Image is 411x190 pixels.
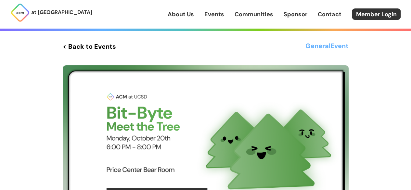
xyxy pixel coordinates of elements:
a: at [GEOGRAPHIC_DATA] [10,3,92,22]
a: Member Login [352,8,401,20]
a: Events [204,10,224,19]
a: Sponsor [284,10,307,19]
a: Communities [235,10,273,19]
a: Contact [318,10,341,19]
img: ACM Logo [10,3,30,22]
a: < Back to Events [63,41,116,52]
h3: General Event [305,41,349,52]
p: at [GEOGRAPHIC_DATA] [31,8,92,17]
a: About Us [168,10,194,19]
